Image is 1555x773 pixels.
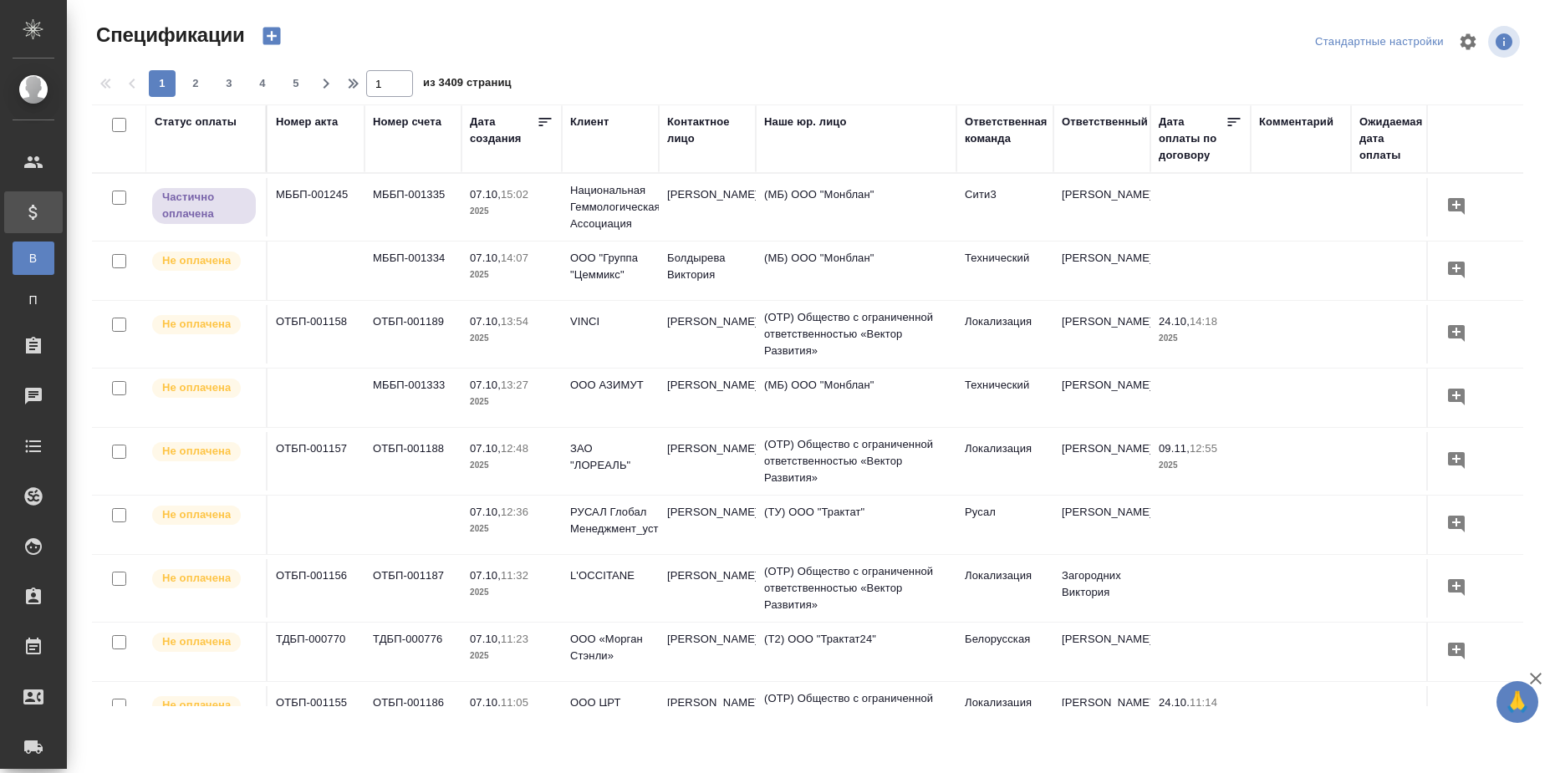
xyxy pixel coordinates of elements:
p: 14:18 [1190,315,1217,328]
p: 2025 [470,267,553,283]
p: 12:36 [501,506,528,518]
td: ОТБП-001187 [365,559,461,618]
p: 14:07 [501,252,528,264]
span: Спецификации [92,22,245,48]
td: Локализация [956,305,1053,364]
p: 2025 [470,203,553,220]
div: Дата оплаты по договору [1159,114,1226,164]
p: 24.10, [1159,696,1190,709]
p: 2025 [1159,330,1242,347]
span: из 3409 страниц [423,73,512,97]
div: Наше юр. лицо [764,114,847,130]
p: 2025 [470,584,553,601]
p: 15:02 [501,188,528,201]
td: ОТБП-001189 [365,305,461,364]
td: Технический [956,242,1053,300]
p: 11:05 [501,696,528,709]
p: 07.10, [470,633,501,645]
p: 2025 [470,457,553,474]
p: Не оплачена [162,697,231,714]
p: 07.10, [470,252,501,264]
td: [PERSON_NAME] [659,559,756,618]
a: П [13,283,54,317]
td: Локализация [956,686,1053,745]
td: Технический [956,369,1053,427]
span: 2 [182,75,209,92]
p: Не оплачена [162,443,231,460]
div: Дата создания [470,114,537,147]
a: В [13,242,54,275]
span: 5 [283,75,309,92]
td: [PERSON_NAME] [1053,369,1150,427]
td: [PERSON_NAME] [659,432,756,491]
p: Частично оплачена [162,189,246,222]
span: 3 [216,75,242,92]
td: ОТБП-001186 [365,686,461,745]
p: Не оплачена [162,316,231,333]
td: (МБ) ООО "Монблан" [756,242,956,300]
p: 11:14 [1190,696,1217,709]
td: [PERSON_NAME] [1053,623,1150,681]
td: [PERSON_NAME] [1053,242,1150,300]
p: Не оплачена [162,252,231,269]
td: Русал [956,496,1053,554]
span: 🙏 [1503,684,1532,720]
td: МББП-001335 [365,178,461,236]
td: (OTP) Общество с ограниченной ответственностью «Вектор Развития» [756,682,956,749]
td: ОТБП-001155 [268,686,365,745]
span: Настроить таблицу [1448,22,1488,62]
p: 09.11, [1159,442,1190,455]
p: 24.10, [1159,315,1190,328]
button: 3 [216,70,242,97]
td: [PERSON_NAME] [659,178,756,236]
td: Белорусская [956,623,1053,681]
p: 11:32 [501,569,528,582]
td: МББП-001334 [365,242,461,300]
td: (OTP) Общество с ограниченной ответственностью «Вектор Развития» [756,555,956,622]
p: ООО «Морган Стэнли» [570,631,650,664]
span: 4 [249,75,276,92]
p: 13:54 [501,315,528,328]
td: [PERSON_NAME] [659,623,756,681]
td: [PERSON_NAME] [1053,305,1150,364]
td: ОТБП-001157 [268,432,365,491]
td: (МБ) ООО "Монблан" [756,178,956,236]
td: [PERSON_NAME] [659,496,756,554]
span: В [21,250,46,267]
p: ЗАО "ЛОРЕАЛЬ" [570,440,650,474]
td: Локализация [956,432,1053,491]
p: VINCI [570,313,650,330]
p: Не оплачена [162,633,231,650]
td: (OTP) Общество с ограниченной ответственностью «Вектор Развития» [756,301,956,368]
div: Ответственная команда [965,114,1048,147]
p: 07.10, [470,442,501,455]
p: 11:23 [501,633,528,645]
p: 2025 [1159,457,1242,474]
td: (Т2) ООО "Трактат24" [756,623,956,681]
div: Номер акта [276,114,338,130]
p: 2025 [470,521,553,537]
p: 2025 [470,648,553,664]
p: 2025 [470,330,553,347]
span: Посмотреть информацию [1488,26,1523,58]
p: 2025 [470,394,553,410]
p: ООО "Группа "Цеммикс" [570,250,650,283]
div: Ожидаемая дата оплаты [1359,114,1426,164]
td: (OTP) Общество с ограниченной ответственностью «Вектор Развития» [756,428,956,495]
div: Ответственный [1062,114,1148,130]
td: МББП-001245 [268,178,365,236]
button: Создать [252,22,292,50]
p: Не оплачена [162,379,231,396]
td: Сити3 [956,178,1053,236]
td: ОТБП-001158 [268,305,365,364]
p: РУСАЛ Глобал Менеджмент_уст [570,504,650,537]
div: Статус оплаты [155,114,237,130]
td: Загородних Виктория [1053,559,1150,618]
p: L'OCCITANE [570,567,650,584]
td: (ТУ) ООО "Трактат" [756,496,956,554]
div: Клиент [570,114,609,130]
td: Локализация [956,559,1053,618]
p: 12:55 [1190,442,1217,455]
p: 07.10, [470,569,501,582]
span: П [21,292,46,308]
